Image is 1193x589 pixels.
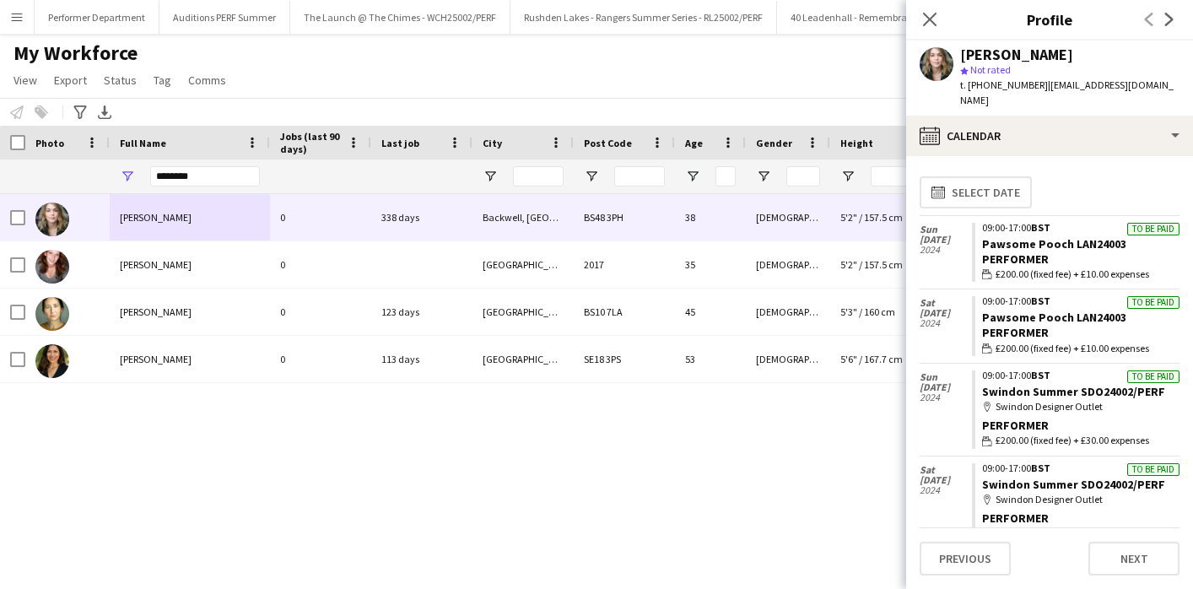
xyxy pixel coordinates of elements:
button: Auditions PERF Summer [159,1,290,34]
span: Post Code [584,137,632,149]
span: BST [1031,462,1050,474]
div: 09:00-17:00 [982,370,1180,381]
button: Rushden Lakes - Rangers Summer Series - RL25002/PERF [510,1,777,34]
div: 53 [675,336,746,382]
img: Ali Campbell [35,203,69,236]
span: [PERSON_NAME] [120,305,192,318]
input: Full Name Filter Input [150,166,260,186]
span: | [EMAIL_ADDRESS][DOMAIN_NAME] [960,78,1174,106]
app-action-btn: Advanced filters [70,102,90,122]
div: 5'6" / 167.7 cm [830,336,999,382]
img: Molly Campbell [35,250,69,284]
div: 2017 [574,241,675,288]
button: The Launch @ The Chimes - WCH25002/PERF [290,1,510,34]
span: [PERSON_NAME] [120,258,192,271]
span: 2024 [920,485,972,495]
span: [PERSON_NAME] [120,353,192,365]
a: Export [47,69,94,91]
span: t. [PHONE_NUMBER] [960,78,1048,91]
button: Next [1088,542,1180,575]
button: Open Filter Menu [756,169,771,184]
div: 0 [270,194,371,240]
span: [PERSON_NAME] [120,211,192,224]
button: Open Filter Menu [584,169,599,184]
span: Not rated [970,63,1011,76]
span: 2024 [920,318,972,328]
img: Naomi Campbell [35,297,69,331]
button: Open Filter Menu [685,169,700,184]
h3: Profile [906,8,1193,30]
div: Backwell, [GEOGRAPHIC_DATA] [472,194,574,240]
button: Performer Department [35,1,159,34]
div: 5'2" / 157.5 cm [830,241,999,288]
button: 40 Leadenhall - Remembrance Band - 40LH25002/PERF [777,1,1040,34]
a: Tag [147,69,178,91]
span: £200.00 (fixed fee) + £22.79 expenses [996,526,1149,541]
span: Sat [920,465,972,475]
a: View [7,69,44,91]
span: Sun [920,372,972,382]
div: [GEOGRAPHIC_DATA] [472,336,574,382]
div: 0 [270,336,371,382]
span: [DATE] [920,308,972,318]
span: View [13,73,37,88]
div: BS48 3PH [574,194,675,240]
button: Open Filter Menu [840,169,856,184]
div: Performer [982,325,1180,340]
span: Status [104,73,137,88]
a: Swindon Summer SDO24002/PERF [982,477,1165,492]
div: [GEOGRAPHIC_DATA] [472,241,574,288]
span: Photo [35,137,64,149]
span: Sun [920,224,972,235]
span: Age [685,137,703,149]
span: BST [1031,294,1050,307]
div: To be paid [1127,296,1180,309]
span: [DATE] [920,475,972,485]
div: 0 [270,241,371,288]
input: Gender Filter Input [786,166,820,186]
div: Performer [982,511,1180,526]
button: Select date [920,176,1032,208]
div: 5'3" / 160 cm [830,289,999,335]
div: To be paid [1127,370,1180,383]
div: [GEOGRAPHIC_DATA] [472,289,574,335]
div: 09:00-17:00 [982,463,1180,473]
button: Previous [920,542,1011,575]
span: Comms [188,73,226,88]
span: Jobs (last 90 days) [280,130,341,155]
div: [DEMOGRAPHIC_DATA] [746,194,830,240]
div: Performer [982,418,1180,433]
div: [DEMOGRAPHIC_DATA] [746,289,830,335]
div: BS10 7LA [574,289,675,335]
span: City [483,137,502,149]
span: 2024 [920,245,972,255]
a: Swindon Summer SDO24002/PERF [982,384,1165,399]
div: 09:00-17:00 [982,223,1180,233]
span: BST [1031,221,1050,234]
input: Age Filter Input [715,166,736,186]
div: 113 days [371,336,472,382]
div: 35 [675,241,746,288]
div: [PERSON_NAME] [960,47,1073,62]
div: [DEMOGRAPHIC_DATA] [746,336,830,382]
div: 45 [675,289,746,335]
div: 123 days [371,289,472,335]
button: Open Filter Menu [483,169,498,184]
span: 2024 [920,392,972,403]
div: To be paid [1127,463,1180,476]
span: Height [840,137,873,149]
div: Swindon Designer Outlet [982,399,1180,414]
a: Pawsome Pooch LAN24003 [982,310,1126,325]
span: Gender [756,137,792,149]
input: City Filter Input [513,166,564,186]
a: Comms [181,69,233,91]
div: 0 [270,289,371,335]
span: [DATE] [920,382,972,392]
div: 09:00-17:00 [982,296,1180,306]
div: Performer [982,251,1180,267]
span: £200.00 (fixed fee) + £30.00 expenses [996,433,1149,448]
span: £200.00 (fixed fee) + £10.00 expenses [996,341,1149,356]
div: Swindon Designer Outlet [982,492,1180,507]
app-action-btn: Export XLSX [94,102,115,122]
a: Status [97,69,143,91]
